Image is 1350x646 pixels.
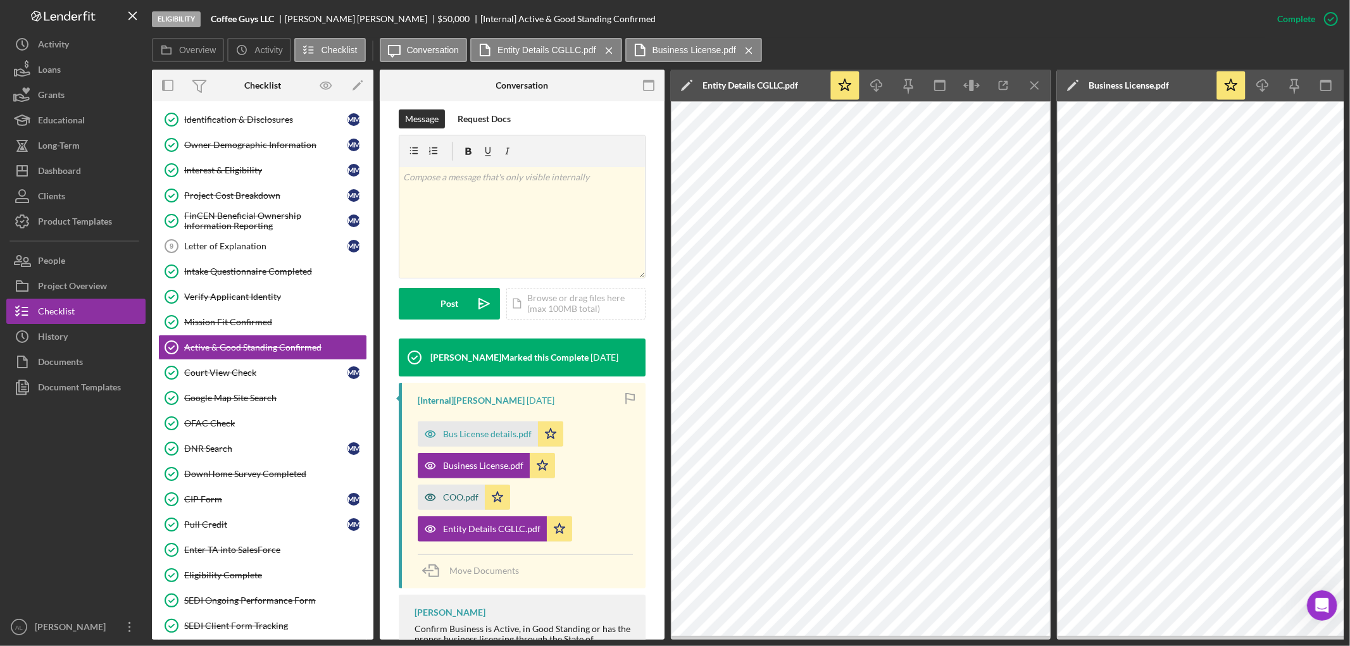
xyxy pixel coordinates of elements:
[6,349,146,375] a: Documents
[1265,6,1344,32] button: Complete
[405,109,439,128] div: Message
[184,317,366,327] div: Mission Fit Confirmed
[347,366,360,379] div: M M
[170,242,173,250] tspan: 9
[158,132,367,158] a: Owner Demographic InformationMM
[6,32,146,57] button: Activity
[6,299,146,324] button: Checklist
[6,82,146,108] a: Grants
[407,45,459,55] label: Conversation
[38,299,75,327] div: Checklist
[415,607,485,618] div: [PERSON_NAME]
[496,80,549,90] div: Conversation
[38,273,107,302] div: Project Overview
[158,461,367,487] a: DownHome Survey Completed
[6,108,146,133] button: Educational
[38,57,61,85] div: Loans
[285,14,438,24] div: [PERSON_NAME] [PERSON_NAME]
[158,233,367,259] a: 9Letter of ExplanationMM
[184,292,366,302] div: Verify Applicant Identity
[184,570,366,580] div: Eligibility Complete
[158,537,367,562] a: Enter TA into SalesForce
[480,14,656,24] div: [Internal] Active & Good Standing Confirmed
[6,614,146,640] button: AL[PERSON_NAME]
[399,288,500,320] button: Post
[443,461,523,471] div: Business License.pdf
[152,11,201,27] div: Eligibility
[152,38,224,62] button: Overview
[158,613,367,638] a: SEDI Client Form Tracking
[38,375,121,403] div: Document Templates
[6,183,146,209] button: Clients
[32,614,114,643] div: [PERSON_NAME]
[158,411,367,436] a: OFAC Check
[418,555,532,587] button: Move Documents
[443,492,478,502] div: COO.pdf
[184,545,366,555] div: Enter TA into SalesForce
[347,442,360,455] div: M M
[441,288,458,320] div: Post
[591,352,618,363] time: 2025-08-29 18:44
[347,493,360,506] div: M M
[158,436,367,461] a: DNR SearchMM
[184,393,366,403] div: Google Map Site Search
[1307,590,1337,621] iframe: Intercom live chat
[6,209,146,234] button: Product Templates
[6,248,146,273] button: People
[38,349,83,378] div: Documents
[184,595,366,606] div: SEDI Ongoing Performance Form
[438,13,470,24] span: $50,000
[470,38,622,62] button: Entity Details CGLLC.pdf
[451,109,517,128] button: Request Docs
[158,512,367,537] a: Pull CreditMM
[430,352,589,363] div: [PERSON_NAME] Marked this Complete
[449,565,519,576] span: Move Documents
[158,309,367,335] a: Mission Fit Confirmed
[158,158,367,183] a: Interest & EligibilityMM
[347,164,360,177] div: M M
[184,469,366,479] div: DownHome Survey Completed
[347,518,360,531] div: M M
[38,248,65,276] div: People
[244,80,281,90] div: Checklist
[158,487,367,512] a: CIP FormMM
[6,273,146,299] button: Project Overview
[158,360,367,385] a: Court View CheckMM
[158,385,367,411] a: Google Map Site Search
[399,109,445,128] button: Message
[179,45,216,55] label: Overview
[227,38,291,62] button: Activity
[158,588,367,613] a: SEDI Ongoing Performance Form
[418,516,572,542] button: Entity Details CGLLC.pdf
[184,241,347,251] div: Letter of Explanation
[6,158,146,183] button: Dashboard
[6,375,146,400] a: Document Templates
[6,133,146,158] button: Long-Term
[443,429,532,439] div: Bus License details.pdf
[347,189,360,202] div: M M
[38,324,68,352] div: History
[38,209,112,237] div: Product Templates
[418,395,525,406] div: [Internal] [PERSON_NAME]
[294,38,366,62] button: Checklist
[184,342,366,352] div: Active & Good Standing Confirmed
[380,38,468,62] button: Conversation
[211,14,274,24] b: Coffee Guys LLC
[1089,80,1169,90] div: Business License.pdf
[38,82,65,111] div: Grants
[158,107,367,132] a: Identification & DisclosuresMM
[184,165,347,175] div: Interest & Eligibility
[347,240,360,252] div: M M
[418,453,555,478] button: Business License.pdf
[184,368,347,378] div: Court View Check
[322,45,358,55] label: Checklist
[184,621,366,631] div: SEDI Client Form Tracking
[158,208,367,233] a: FinCEN Beneficial Ownership Information ReportingMM
[347,214,360,227] div: M M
